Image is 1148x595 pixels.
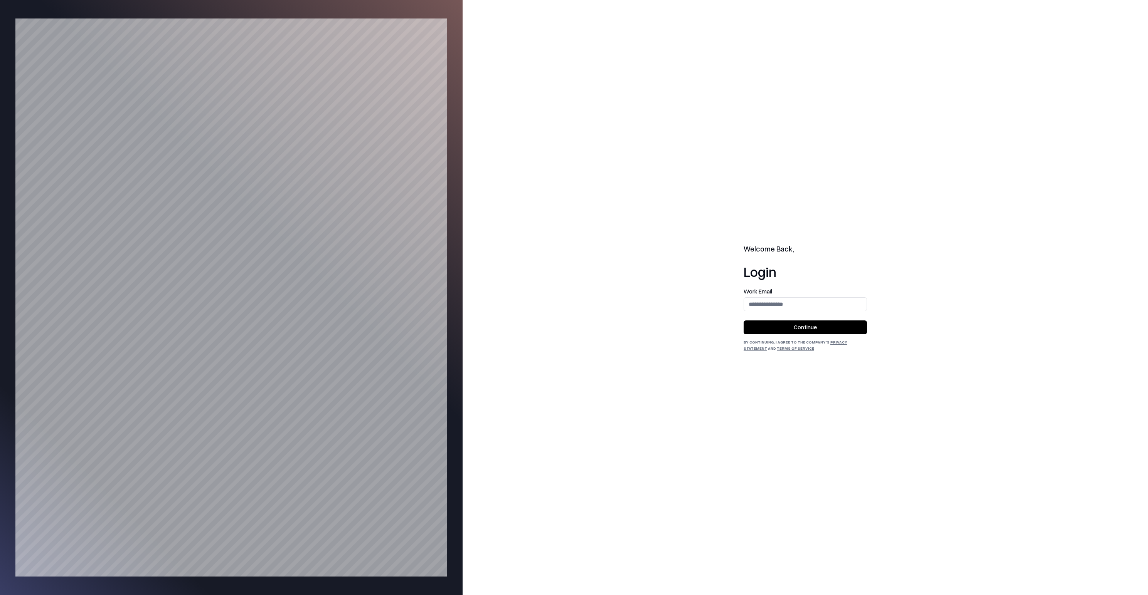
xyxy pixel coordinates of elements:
[744,340,847,350] a: Privacy Statement
[744,288,867,294] label: Work Email
[744,264,867,279] h1: Login
[744,244,867,255] h2: Welcome Back,
[777,346,814,350] a: Terms of Service
[744,320,867,334] button: Continue
[744,339,867,351] div: By continuing, I agree to the Company's and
